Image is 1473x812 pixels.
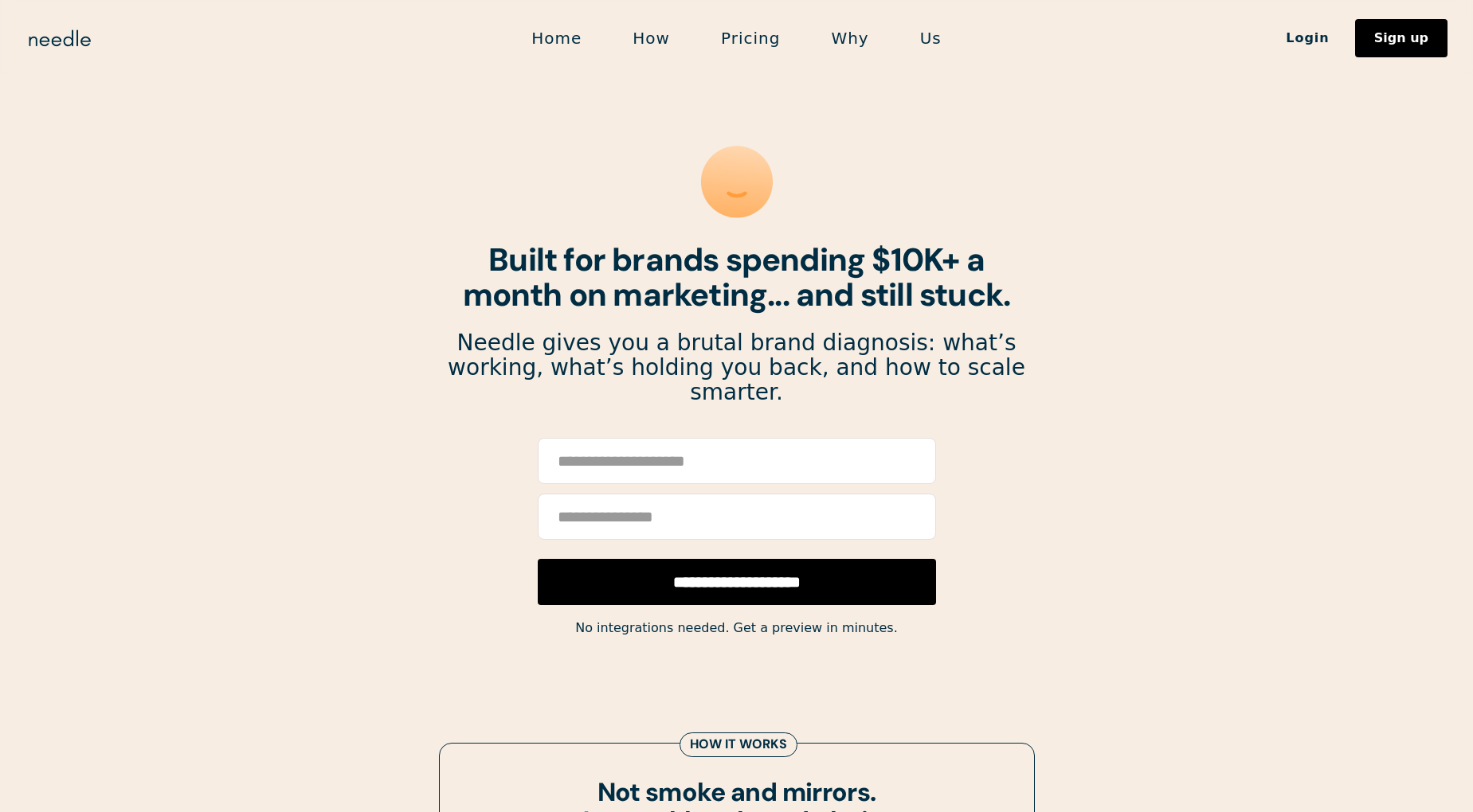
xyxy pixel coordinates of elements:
[690,736,787,753] div: How it works
[538,438,936,605] form: Email Form
[447,617,1027,639] div: No integrations needed. Get a preview in minutes.
[607,21,695,55] a: How
[895,21,967,55] a: Us
[695,21,805,55] a: Pricing
[1355,19,1448,57] a: Sign up
[506,21,607,55] a: Home
[1374,32,1428,45] div: Sign up
[463,239,1011,315] strong: Built for brands spending $10K+ a month on marketing... and still stuck.
[1260,25,1355,52] a: Login
[805,21,894,55] a: Why
[447,331,1027,404] p: Needle gives you a brutal brand diagnosis: what’s working, what’s holding you back, and how to sc...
